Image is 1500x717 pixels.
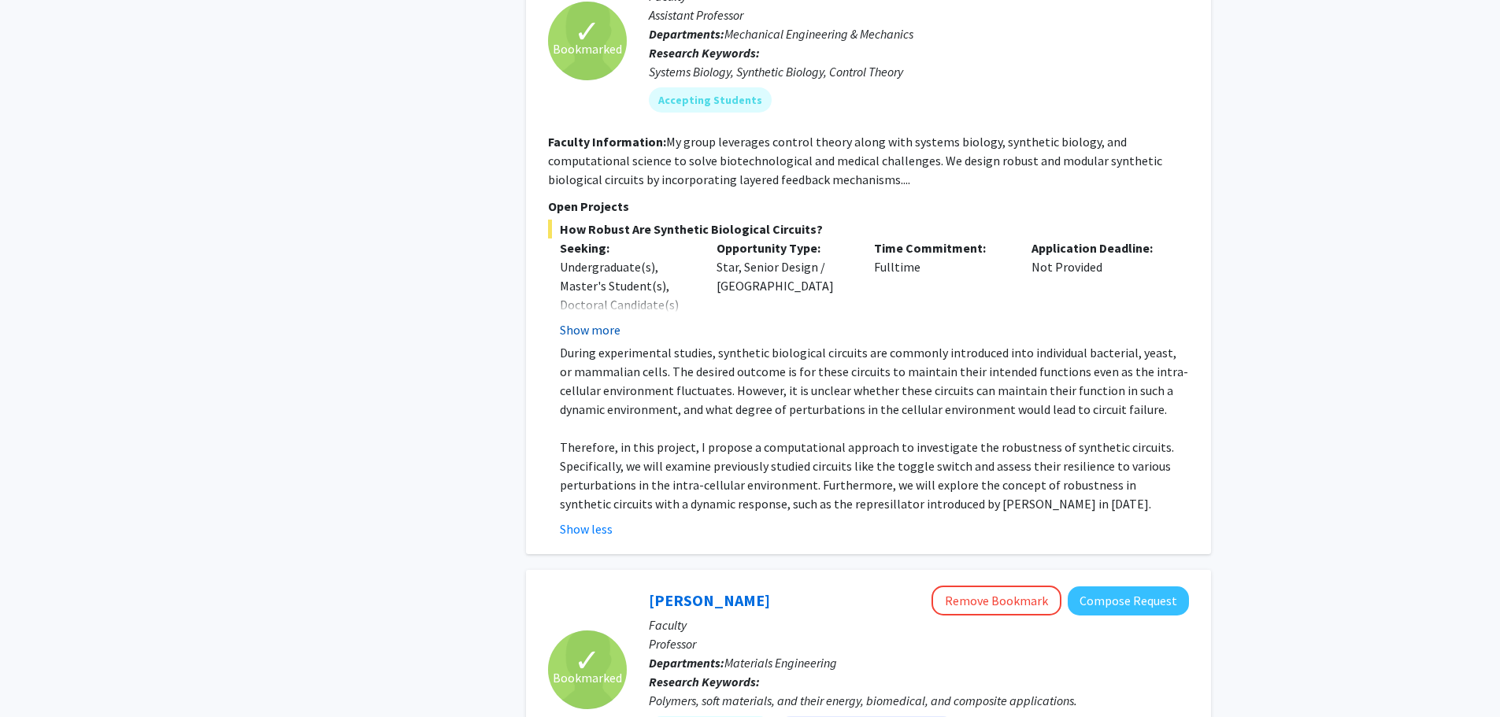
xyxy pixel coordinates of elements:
div: Fulltime [862,238,1020,339]
span: Materials Engineering [724,655,837,671]
p: Opportunity Type: [717,238,850,257]
b: Departments: [649,26,724,42]
p: Therefore, in this project, I propose a computational approach to investigate the robustness of s... [560,438,1189,513]
div: Undergraduate(s), Master's Student(s), Doctoral Candidate(s) (PhD, MD, DMD, PharmD, etc.) [560,257,694,352]
div: Star, Senior Design / [GEOGRAPHIC_DATA] [705,238,862,339]
b: Faculty Information: [548,134,666,150]
button: Show more [560,320,620,339]
span: Mechanical Engineering & Mechanics [724,26,913,42]
b: Departments: [649,655,724,671]
span: ✓ [574,652,601,668]
p: Application Deadline: [1031,238,1165,257]
button: Show less [560,519,613,538]
button: Remove Bookmark [931,586,1061,615]
span: Bookmarked [553,668,622,687]
b: Research Keywords: [649,674,760,689]
span: How Robust Are Synthetic Biological Circuits? [548,220,1189,238]
p: Professor [649,634,1189,653]
div: Not Provided [1020,238,1177,339]
span: ✓ [574,24,601,39]
p: Open Projects [548,197,1189,216]
a: [PERSON_NAME] [649,590,770,610]
p: Time Commitment: [874,238,1008,257]
span: Bookmarked [553,39,622,58]
div: Polymers, soft materials, and their energy, biomedical, and composite applications. [649,691,1189,710]
iframe: Chat [12,646,67,705]
p: Faculty [649,615,1189,634]
mat-chip: Accepting Students [649,87,772,113]
b: Research Keywords: [649,45,760,61]
p: Assistant Professor [649,6,1189,24]
fg-read-more: My group leverages control theory along with systems biology, synthetic biology, and computationa... [548,134,1162,187]
p: During experimental studies, synthetic biological circuits are commonly introduced into individua... [560,343,1189,419]
div: Systems Biology, Synthetic Biology, Control Theory [649,62,1189,81]
p: Seeking: [560,238,694,257]
button: Compose Request to Christopher Li [1068,586,1189,615]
